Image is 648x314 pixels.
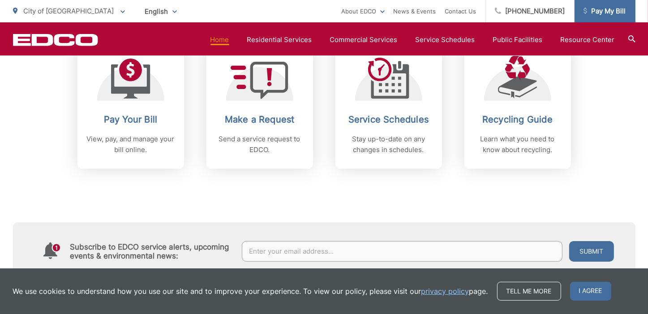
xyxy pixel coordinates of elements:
[394,6,436,17] a: News & Events
[493,34,543,45] a: Public Facilities
[570,282,611,301] span: I agree
[330,34,398,45] a: Commercial Services
[206,42,313,169] a: Make a Request Send a service request to EDCO.
[86,114,175,125] h2: Pay Your Bill
[421,286,469,297] a: privacy policy
[464,42,571,169] a: Recycling Guide Learn what you need to know about recycling.
[445,6,476,17] a: Contact Us
[247,34,312,45] a: Residential Services
[473,134,562,155] p: Learn what you need to know about recycling.
[416,34,475,45] a: Service Schedules
[242,241,562,262] input: Enter your email address...
[344,114,433,125] h2: Service Schedules
[77,42,184,169] a: Pay Your Bill View, pay, and manage your bill online.
[497,282,561,301] a: Tell me more
[342,6,385,17] a: About EDCO
[24,7,114,15] span: City of [GEOGRAPHIC_DATA]
[473,114,562,125] h2: Recycling Guide
[215,134,304,155] p: Send a service request to EDCO.
[561,34,615,45] a: Resource Center
[210,34,229,45] a: Home
[86,134,175,155] p: View, pay, and manage your bill online.
[584,6,626,17] span: Pay My Bill
[13,286,488,297] p: We use cookies to understand how you use our site and to improve your experience. To view our pol...
[569,241,614,262] button: Submit
[138,4,184,19] span: English
[215,114,304,125] h2: Make a Request
[344,134,433,155] p: Stay up-to-date on any changes in schedules.
[335,42,442,169] a: Service Schedules Stay up-to-date on any changes in schedules.
[13,34,98,46] a: EDCD logo. Return to the homepage.
[70,242,233,260] h4: Subscribe to EDCO service alerts, upcoming events & environmental news:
